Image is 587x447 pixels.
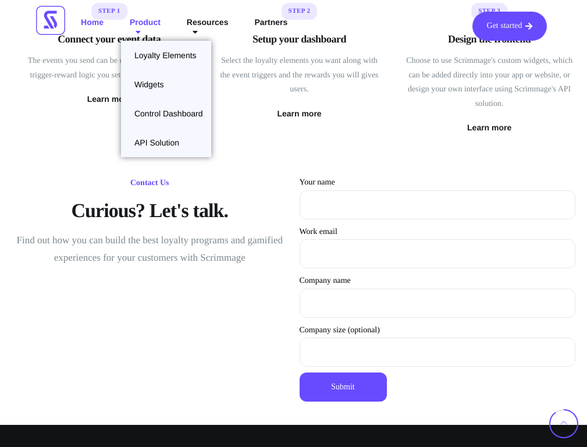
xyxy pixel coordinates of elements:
[277,109,321,118] a: Learn more
[300,228,576,269] label: Work email
[87,95,131,103] a: Learn more
[246,12,296,41] a: Partners
[121,128,212,157] a: API Solution
[178,12,237,41] a: Resources
[121,41,212,70] a: Loyalty Elements
[26,54,193,83] p: The events you send can be used as a basis for the trigger-reward logic you set up in the dashboard.
[300,326,576,367] label: Company size (optional)
[300,289,576,318] input: Company name
[300,176,576,402] form: Contact form
[124,176,175,191] h6: Contact Us
[300,239,576,268] input: Work email
[300,276,576,318] label: Company name
[467,123,511,132] a: Learn more
[300,372,387,402] input: Submit
[487,22,522,30] span: Get started
[216,54,383,97] p: Select the loyalty elements you want along with the event triggers and the rewards you will gives...
[121,70,212,99] a: Widgets
[406,54,573,111] p: Choose to use Scrimmage's custom widgets, which can be added directly into your app or website, o...
[72,12,112,41] a: Home
[300,178,576,219] label: Your name
[121,99,212,128] a: Control Dashboard
[300,190,576,219] input: Your name
[12,232,288,267] p: Find out how you can build the best loyalty programs and gamified experiences for your customers ...
[121,41,212,157] ul: Product
[12,200,288,223] h2: Curious? Let's talk.
[36,6,65,35] img: Scrimmage Square Icon Logo
[300,338,576,367] input: Company size (optional)
[72,12,296,41] nav: Menu
[472,12,547,41] a: Get started
[121,12,169,41] a: Product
